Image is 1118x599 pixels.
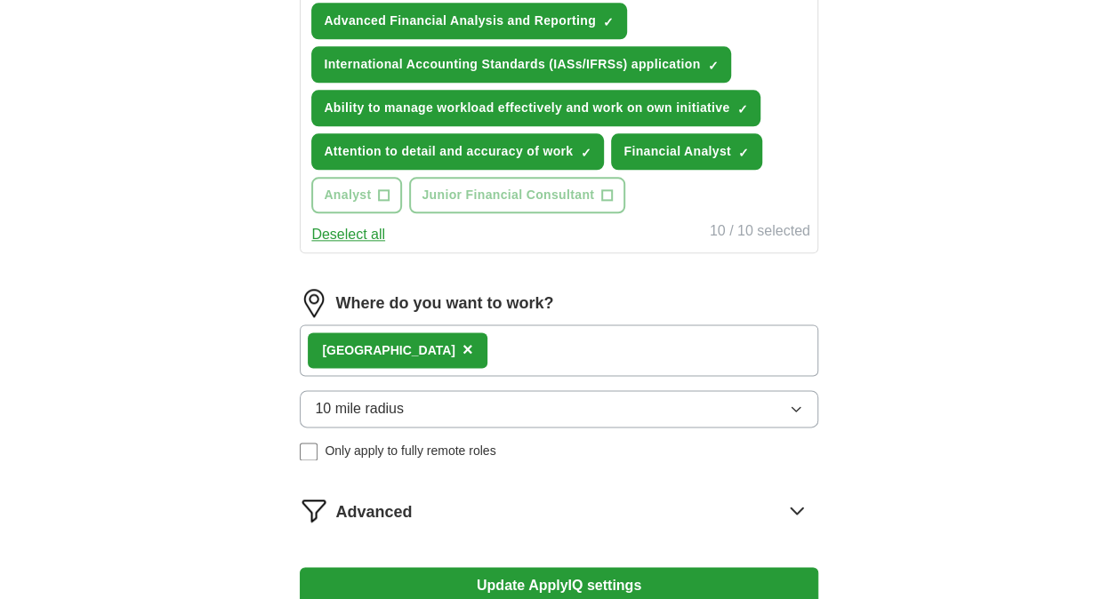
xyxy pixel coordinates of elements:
span: Ability to manage workload effectively and work on own initiative [324,99,729,117]
button: International Accounting Standards (IASs/IFRSs) application✓ [311,46,731,83]
img: location.png [300,289,328,317]
span: ✓ [580,146,591,160]
span: Junior Financial Consultant [422,186,594,204]
button: 10 mile radius [300,390,817,427]
span: Financial Analyst [623,142,731,161]
span: International Accounting Standards (IASs/IFRSs) application [324,55,700,74]
span: 10 mile radius [315,398,404,419]
img: filter [300,496,328,524]
span: Attention to detail and accuracy of work [324,142,573,161]
button: Attention to detail and accuracy of work✓ [311,133,604,170]
button: × [462,337,473,363]
span: ✓ [736,102,747,116]
button: Deselect all [311,224,385,245]
span: ✓ [738,146,749,160]
span: Analyst [324,186,371,204]
button: Analyst [311,177,402,213]
div: 10 / 10 selected [710,220,810,245]
button: Financial Analyst✓ [611,133,762,170]
span: Only apply to fully remote roles [325,442,495,460]
span: Advanced [335,500,412,524]
span: Advanced Financial Analysis and Reporting [324,12,596,30]
span: ✓ [707,59,718,73]
span: ✓ [603,15,614,29]
button: Ability to manage workload effectively and work on own initiative✓ [311,90,760,126]
button: Junior Financial Consultant [409,177,625,213]
button: Advanced Financial Analysis and Reporting✓ [311,3,627,39]
input: Only apply to fully remote roles [300,443,318,460]
span: × [462,339,473,359]
label: Where do you want to work? [335,292,553,315]
div: [GEOGRAPHIC_DATA] [322,341,455,360]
